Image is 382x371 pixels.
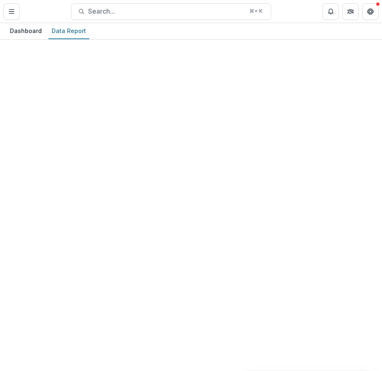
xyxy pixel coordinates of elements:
[7,23,45,39] a: Dashboard
[342,3,359,20] button: Partners
[48,25,89,37] div: Data Report
[3,3,20,20] button: Toggle Menu
[48,23,89,39] a: Data Report
[322,3,339,20] button: Notifications
[88,7,244,15] span: Search...
[248,7,264,16] div: ⌘ + K
[71,3,271,20] button: Search...
[362,3,379,20] button: Get Help
[7,25,45,37] div: Dashboard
